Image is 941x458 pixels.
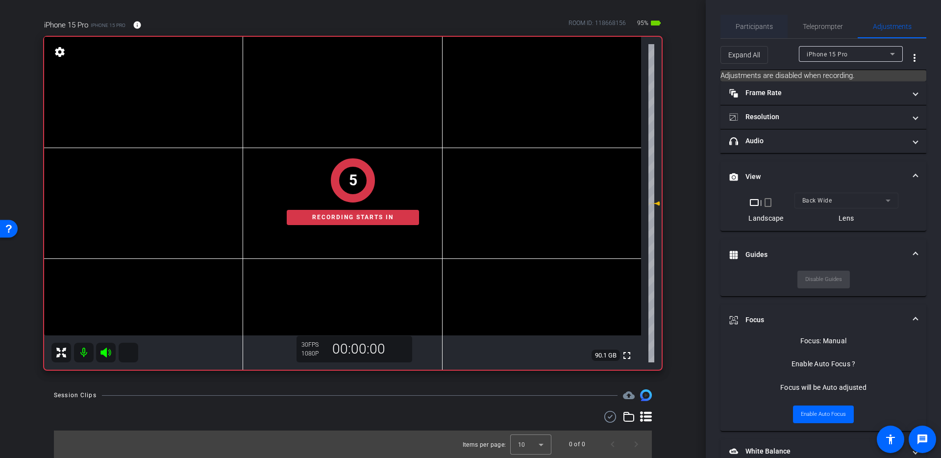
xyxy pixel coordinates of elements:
div: Session Clips [54,390,97,400]
mat-panel-title: Resolution [729,112,906,122]
div: Enable Auto Focus ? [792,359,856,369]
mat-expansion-panel-header: Audio [720,129,926,153]
mat-panel-title: Focus [729,315,906,325]
mat-panel-title: Guides [729,250,906,260]
div: Focus: Manual [800,336,846,346]
div: Landscape [748,213,783,223]
span: Participants [736,23,773,30]
span: Adjustments [873,23,912,30]
mat-panel-title: View [729,172,906,182]
span: Expand All [728,46,760,64]
button: Next page [624,433,648,456]
mat-card: Adjustments are disabled when recording. [720,70,926,81]
div: 5 [349,169,357,191]
button: More Options for Adjustments Panel [903,46,926,70]
button: Previous page [601,433,624,456]
div: Recording starts in [287,210,419,225]
div: Items per page: [463,440,506,450]
button: Expand All [720,46,768,64]
mat-expansion-panel-header: View [720,161,926,193]
div: Focus will be Auto adjusted [780,382,867,392]
mat-icon: message [916,433,928,445]
img: Session clips [640,389,652,401]
span: iPhone 15 Pro [807,51,848,58]
mat-panel-title: White Balance [729,446,906,457]
mat-expansion-panel-header: Guides [720,239,926,271]
mat-icon: accessibility [885,433,896,445]
mat-icon: cloud_upload [623,389,635,401]
mat-panel-title: Frame Rate [729,88,906,98]
span: Destinations for your clips [623,389,635,401]
div: View [720,193,926,231]
mat-expansion-panel-header: Frame Rate [720,81,926,105]
div: 0 of 0 [569,439,585,449]
div: Focus [720,336,926,432]
button: Enable Auto Focus [793,406,854,423]
mat-panel-title: Audio [729,136,906,146]
div: | [748,197,783,208]
mat-icon: more_vert [909,52,920,64]
span: Enable Auto Focus [801,407,846,422]
mat-expansion-panel-header: Resolution [720,105,926,129]
span: Teleprompter [803,23,843,30]
div: Guides [720,271,926,296]
mat-expansion-panel-header: Focus [720,305,926,336]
